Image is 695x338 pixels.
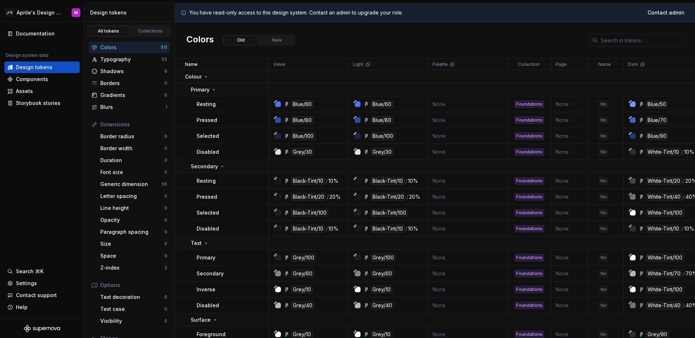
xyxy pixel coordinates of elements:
[164,294,167,300] div: 0
[551,173,587,189] td: None
[515,331,544,338] div: Foundations
[132,28,169,34] div: Collections
[646,193,682,201] div: White-Tint/40
[646,301,682,309] div: White-Tint/40
[185,73,202,80] p: Colour
[407,193,408,201] div: /
[646,116,668,124] div: Blue/70
[197,225,219,232] p: Disabled
[191,86,210,93] p: Primary
[428,250,508,266] td: None
[428,173,508,189] td: None
[197,286,215,293] p: Inverse
[164,318,167,324] div: 0
[100,92,164,99] div: Gradients
[164,193,167,199] div: 0
[515,193,544,200] div: Foundations
[197,270,224,277] p: Secondary
[100,193,164,200] div: Letter spacing
[197,132,219,140] p: Selected
[371,254,396,262] div: Grey/100
[4,97,80,109] a: Storybook stories
[371,193,406,201] div: Black-Tint/20
[100,240,164,248] div: Size
[428,297,508,313] td: None
[89,66,170,77] a: Shadows9
[4,62,80,73] a: Design tokens
[405,225,407,233] div: /
[100,264,164,271] div: Z-index
[291,132,315,140] div: Blue/100
[326,177,328,185] div: /
[599,209,608,216] div: No
[599,225,608,232] div: No
[329,193,341,201] div: 20%
[197,101,216,108] p: Resting
[186,34,214,47] h2: Colors
[17,9,63,16] div: Aprile's Design System
[197,209,219,216] p: Selected
[100,44,161,51] div: Colors
[164,217,167,223] div: 0
[100,68,164,75] div: Shadows
[16,88,33,95] div: Assets
[97,262,170,274] a: Z-index2
[100,181,161,188] div: Generic dimension
[328,225,338,233] div: 10%
[551,205,587,221] td: None
[16,280,37,287] div: Settings
[89,42,170,53] a: Colors511
[164,241,167,247] div: 0
[598,62,611,67] p: Name
[599,132,608,140] div: No
[551,128,587,144] td: None
[161,56,167,62] div: 55
[90,9,172,16] div: Design tokens
[291,148,314,156] div: Grey/30
[97,303,170,315] a: Text case0
[515,132,544,140] div: Foundations
[16,304,28,311] div: Help
[74,10,78,16] div: M
[551,96,587,112] td: None
[682,148,683,156] div: /
[628,62,638,67] p: Dark
[551,297,587,313] td: None
[327,193,329,201] div: /
[683,177,685,185] div: /
[164,80,167,86] div: 0
[197,117,217,124] p: Pressed
[551,144,587,160] td: None
[551,112,587,128] td: None
[4,266,80,277] button: Search ⌘K
[197,254,215,261] p: Primary
[599,101,608,108] div: No
[599,254,608,261] div: No
[408,177,418,185] div: 10%
[191,163,218,170] p: Secondary
[371,225,405,233] div: Black-Tint/10
[191,316,211,324] p: Surface
[100,157,164,164] div: Duration
[599,302,608,309] div: No
[515,286,544,293] div: Foundations
[291,286,313,293] div: Grey/10
[328,177,338,185] div: 10%
[409,193,420,201] div: 20%
[326,225,328,233] div: /
[683,193,685,201] div: /
[16,292,57,299] div: Contact support
[100,216,164,224] div: Opacity
[408,225,418,233] div: 10%
[646,148,681,156] div: White-Tint/10
[428,205,508,221] td: None
[97,143,170,154] a: Border width0
[4,278,80,289] a: Settings
[100,145,164,152] div: Border width
[97,315,170,327] a: Visibility0
[371,116,393,124] div: Blue/80
[682,225,683,233] div: /
[100,252,164,259] div: Space
[161,45,167,50] div: 511
[185,62,198,67] p: Name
